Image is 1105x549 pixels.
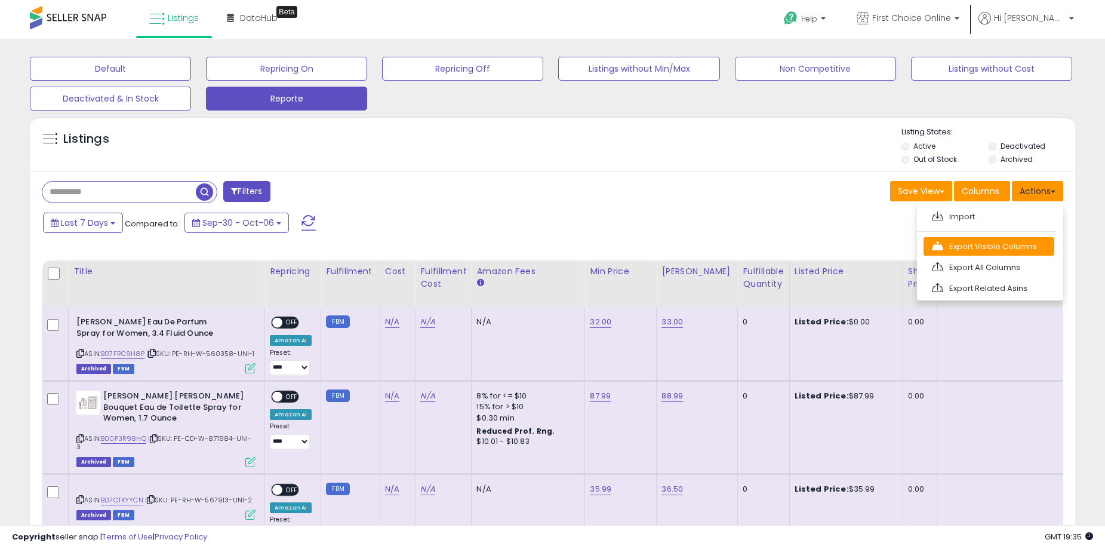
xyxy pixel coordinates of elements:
[908,484,928,495] div: 0.00
[924,279,1054,297] a: Export Related Asins
[146,349,255,358] span: | SKU: PE-RH-W-560358-UNI-1
[270,335,312,346] div: Amazon AI
[113,364,134,374] span: FBM
[735,57,896,81] button: Non Competitive
[795,391,894,401] div: $87.99
[476,426,555,436] b: Reduced Prof. Rng.
[743,265,784,290] div: Fulfillable Quantity
[61,217,108,229] span: Last 7 Days
[202,217,274,229] span: Sep-30 - Oct-06
[270,516,312,542] div: Preset:
[661,265,732,278] div: [PERSON_NAME]
[795,265,898,278] div: Listed Price
[590,316,611,328] a: 32.00
[30,87,191,111] button: Deactivated & In Stock
[661,390,683,402] a: 88.99
[282,484,301,495] span: OFF
[385,483,399,495] a: N/A
[76,391,256,466] div: ASIN:
[913,141,935,151] label: Active
[890,181,952,201] button: Save View
[801,14,817,24] span: Help
[282,318,301,328] span: OFF
[125,218,180,229] span: Compared to:
[206,87,367,111] button: Reporte
[913,154,957,164] label: Out of Stock
[911,57,1072,81] button: Listings without Cost
[76,510,111,520] span: Listings that have been deleted from Seller Central
[590,265,651,278] div: Min Price
[1012,181,1063,201] button: Actions
[326,483,349,495] small: FBM
[385,390,399,402] a: N/A
[476,265,580,278] div: Amazon Fees
[101,495,143,505] a: B07CTXYYCN
[994,12,1066,24] span: Hi [PERSON_NAME]
[282,392,301,402] span: OFF
[168,12,199,24] span: Listings
[795,483,849,495] b: Listed Price:
[558,57,719,81] button: Listings without Min/Max
[743,484,780,495] div: 0
[774,2,838,39] a: Help
[101,434,146,444] a: B00P3R98HQ
[954,181,1010,201] button: Columns
[420,390,435,402] a: N/A
[908,391,928,401] div: 0.00
[385,316,399,328] a: N/A
[326,265,374,278] div: Fulfillment
[476,484,575,495] div: N/A
[1045,531,1093,542] span: 2025-10-14 19:35 GMT
[590,390,611,402] a: 87.99
[420,483,435,495] a: N/A
[76,457,111,467] span: Listings that have been deleted from Seller Central
[113,457,134,467] span: FBM
[476,278,484,289] small: Amazon Fees.
[101,349,144,359] a: B07FRC9H8P
[743,391,780,401] div: 0
[1001,141,1045,151] label: Deactivated
[476,317,575,327] div: N/A
[924,207,1054,226] a: Import
[783,11,798,26] i: Get Help
[155,531,207,542] a: Privacy Policy
[103,391,248,427] b: [PERSON_NAME] [PERSON_NAME] Bouquet Eau de Toilette Spray for Women, 1.7 Ounce
[76,317,256,372] div: ASIN:
[76,317,221,342] b: [PERSON_NAME] Eau De Parfum Spray for Women, 3.4 Fluid Ounce
[30,57,191,81] button: Default
[76,364,111,374] span: Listings that have been deleted from Seller Central
[184,213,289,233] button: Sep-30 - Oct-06
[76,484,256,519] div: ASIN:
[382,57,543,81] button: Repricing Off
[113,510,134,520] span: FBM
[476,401,575,412] div: 15% for > $10
[795,390,849,401] b: Listed Price:
[73,265,260,278] div: Title
[270,409,312,420] div: Amazon AI
[223,181,270,202] button: Filters
[326,389,349,402] small: FBM
[12,531,56,542] strong: Copyright
[908,317,928,327] div: 0.00
[240,12,278,24] span: DataHub
[924,237,1054,256] a: Export Visible Columns
[420,316,435,328] a: N/A
[43,213,123,233] button: Last 7 Days
[661,483,683,495] a: 36.50
[420,265,466,290] div: Fulfillment Cost
[924,258,1054,277] a: Export All Columns
[795,316,849,327] b: Listed Price:
[270,502,312,513] div: Amazon AI
[102,531,153,542] a: Terms of Use
[795,484,894,495] div: $35.99
[385,265,411,278] div: Cost
[270,422,312,449] div: Preset:
[661,316,683,328] a: 33.00
[476,413,575,424] div: $0.30 min
[795,317,894,327] div: $0.00
[276,6,297,18] div: Tooltip anchor
[476,437,575,447] div: $10.01 - $10.83
[590,483,611,495] a: 35.99
[63,131,109,148] h5: Listings
[476,391,575,401] div: 8% for <= $10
